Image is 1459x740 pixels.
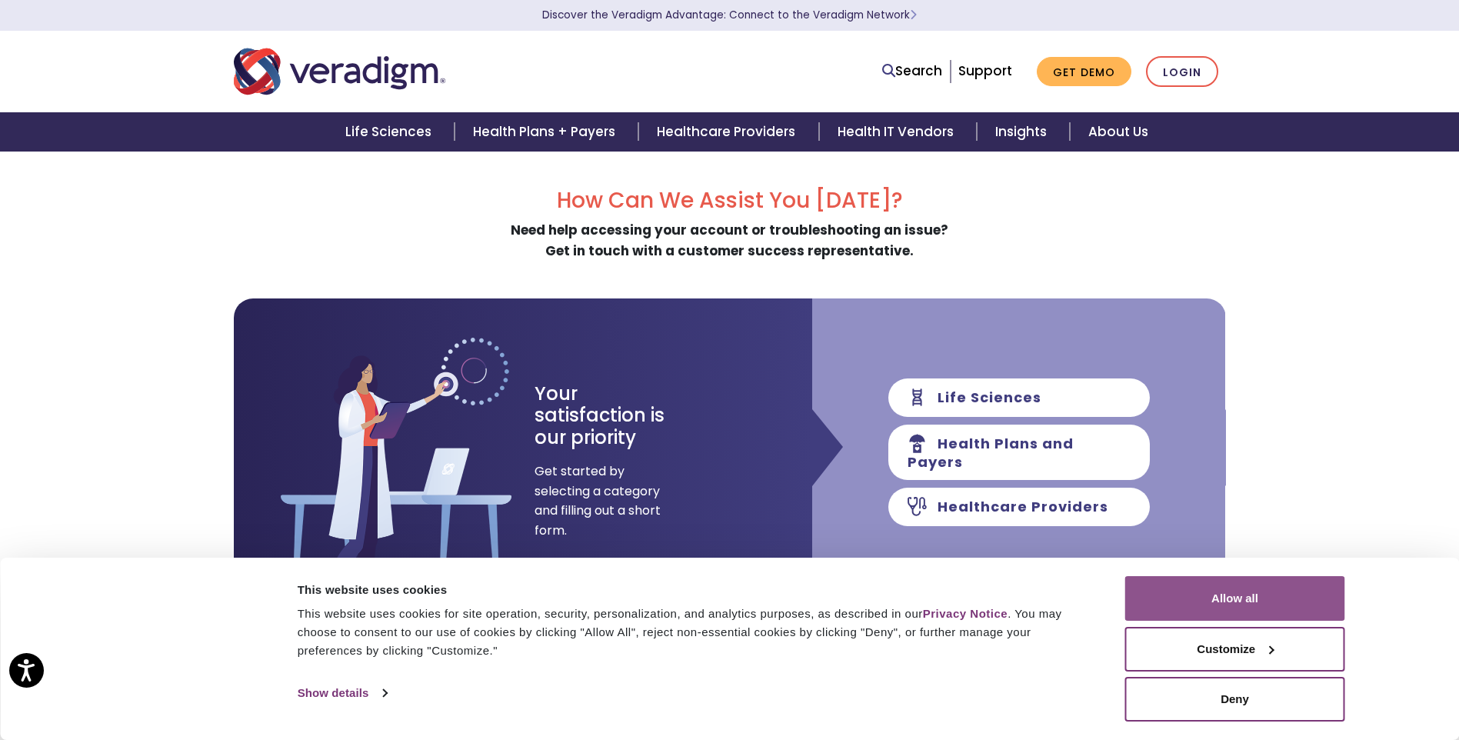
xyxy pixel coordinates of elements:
span: Learn More [910,8,917,22]
h2: How Can We Assist You [DATE]? [234,188,1226,214]
a: Support [958,62,1012,80]
a: Discover the Veradigm Advantage: Connect to the Veradigm NetworkLearn More [542,8,917,22]
a: Login [1146,56,1218,88]
a: Life Sciences [327,112,455,152]
button: Deny [1125,677,1345,722]
a: About Us [1070,112,1167,152]
a: Health IT Vendors [819,112,977,152]
span: Get started by selecting a category and filling out a short form. [535,462,661,540]
a: Health Plans + Payers [455,112,638,152]
strong: Need help accessing your account or troubleshooting an issue? Get in touch with a customer succes... [511,221,948,260]
button: Customize [1125,627,1345,672]
h3: Your satisfaction is our priority [535,383,692,449]
a: Privacy Notice [923,607,1008,620]
div: This website uses cookies for site operation, security, personalization, and analytics purposes, ... [298,605,1091,660]
iframe: Drift Chat Widget [1164,629,1441,722]
button: Allow all [1125,576,1345,621]
a: Insights [977,112,1070,152]
div: This website uses cookies [298,581,1091,599]
a: Show details [298,682,387,705]
img: Veradigm logo [234,46,445,97]
a: Get Demo [1037,57,1131,87]
a: Search [882,61,942,82]
a: Healthcare Providers [638,112,818,152]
